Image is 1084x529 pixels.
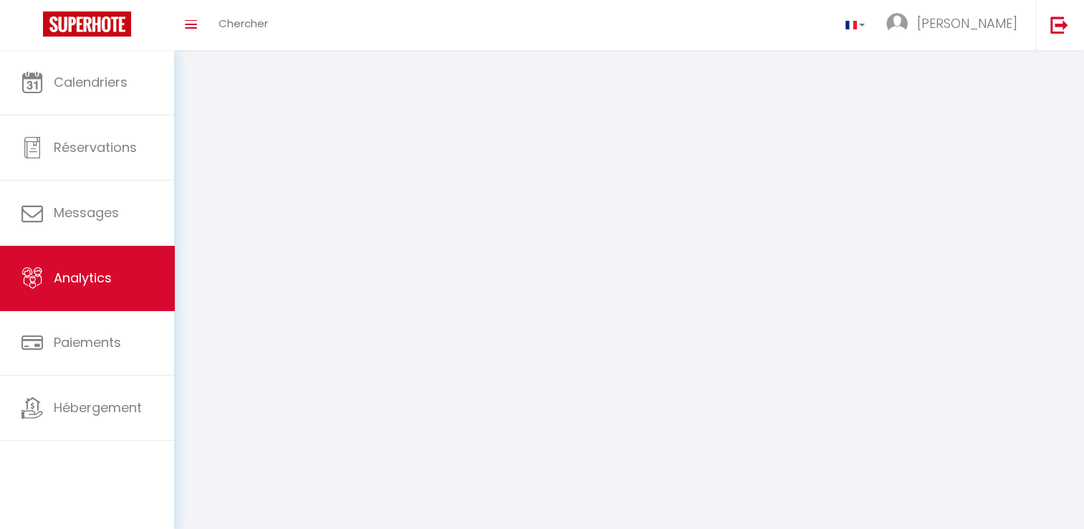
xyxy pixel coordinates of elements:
span: Calendriers [54,73,128,91]
img: Super Booking [43,11,131,37]
span: Réservations [54,138,137,156]
span: Chercher [219,16,268,31]
img: logout [1050,16,1068,34]
img: ... [886,13,908,34]
button: Ouvrir le widget de chat LiveChat [11,6,54,49]
span: [PERSON_NAME] [917,14,1017,32]
span: Analytics [54,269,112,287]
span: Paiements [54,333,121,351]
span: Hébergement [54,399,142,416]
span: Messages [54,204,119,221]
